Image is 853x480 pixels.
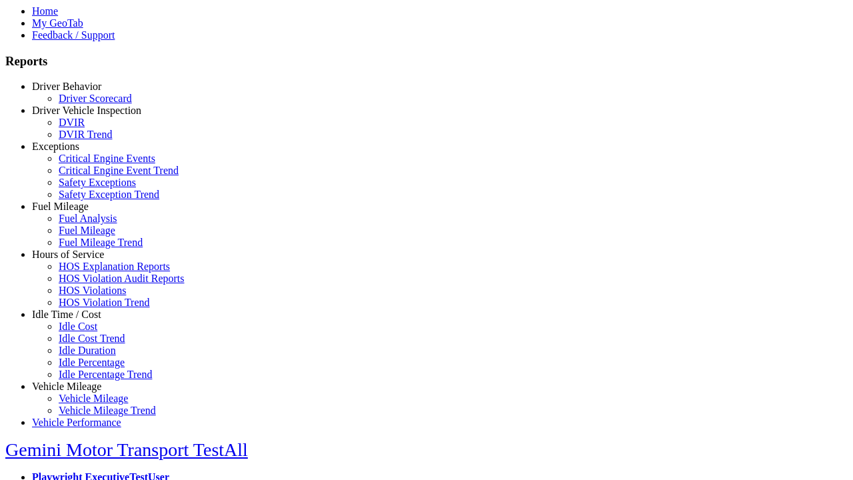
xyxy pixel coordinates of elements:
a: Idle Cost Trend [59,333,125,344]
a: Idle Percentage [59,357,125,368]
a: Idle Percentage Trend [59,369,152,380]
a: Vehicle Mileage [32,381,101,392]
a: DVIR [59,117,85,128]
a: HOS Violation Audit Reports [59,273,185,284]
a: Driver Scorecard [59,93,132,104]
a: Driver Vehicle Inspection [32,105,141,116]
a: HOS Explanation Reports [59,261,170,272]
a: Hours of Service [32,249,104,260]
a: Vehicle Mileage [59,393,128,404]
a: Safety Exception Trend [59,189,159,200]
a: Home [32,5,58,17]
a: Fuel Analysis [59,213,117,224]
a: Idle Duration [59,345,116,356]
a: Fuel Mileage [32,201,89,212]
a: Fuel Mileage [59,225,115,236]
a: Fuel Mileage Trend [59,237,143,248]
a: Exceptions [32,141,79,152]
a: My GeoTab [32,17,83,29]
a: Gemini Motor Transport TestAll [5,439,248,460]
a: Driver Behavior [32,81,101,92]
a: Idle Time / Cost [32,309,101,320]
a: Vehicle Performance [32,417,121,428]
a: Critical Engine Event Trend [59,165,179,176]
a: Safety Exceptions [59,177,136,188]
a: Critical Engine Events [59,153,155,164]
a: HOS Violation Trend [59,297,150,308]
a: Idle Cost [59,321,97,332]
a: DVIR Trend [59,129,112,140]
h3: Reports [5,54,848,69]
a: Feedback / Support [32,29,115,41]
a: HOS Violations [59,285,126,296]
a: Vehicle Mileage Trend [59,405,156,416]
